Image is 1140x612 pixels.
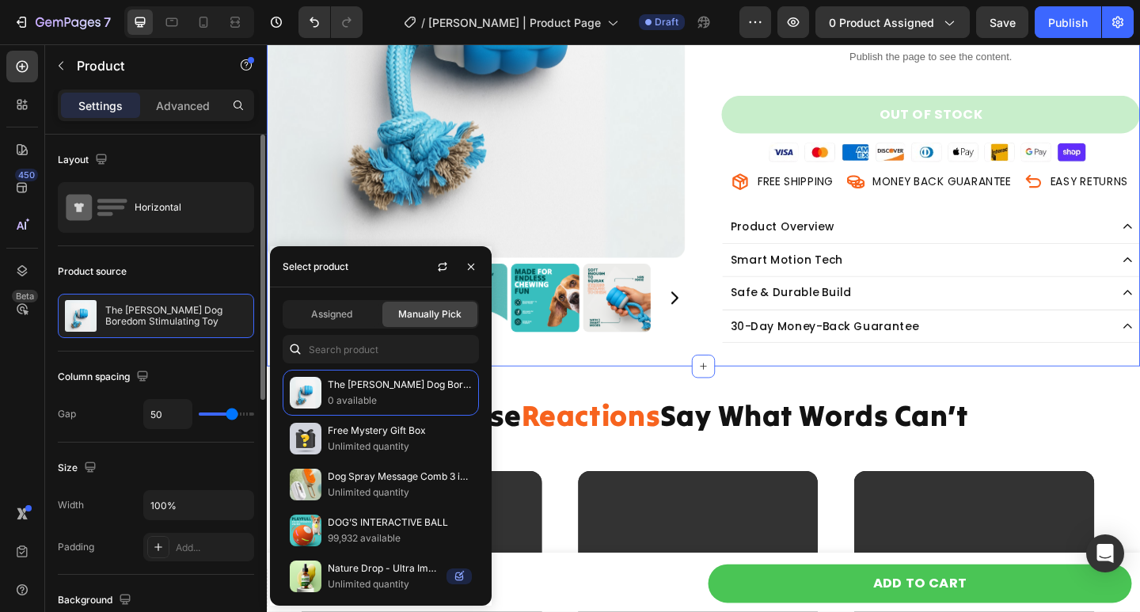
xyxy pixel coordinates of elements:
[328,576,440,592] p: Unlimited quantity
[58,264,127,279] div: Product source
[290,377,321,409] img: collections
[6,6,118,38] button: 7
[495,56,950,98] button: Out of stock
[659,140,810,159] p: MONEY BACK GUARANTEE
[976,6,1028,38] button: Save
[328,423,472,439] p: Free Mystery Gift Box
[328,393,472,409] p: 0 available
[283,260,348,274] div: Select product
[853,140,937,159] p: EASY RETURNS
[541,104,905,131] img: gempages_554052897881457814-f93f4774-67e7-4969-8cca-dd89eeb1793e.png
[63,563,244,587] h1: DOG’S INTERACTIVE BALL
[144,400,192,428] input: Auto
[15,169,38,181] div: 450
[829,14,934,31] span: 0 product assigned
[176,541,250,555] div: Add...
[58,458,100,479] div: Size
[290,423,321,454] img: collections
[63,587,244,609] div: $29.99
[428,14,601,31] span: [PERSON_NAME] | Product Page
[480,566,940,608] button: Add to cart
[267,44,1140,612] iframe: Design area
[65,300,97,332] img: product feature img
[504,226,627,245] p: Smart Motion Tech
[434,266,453,285] button: Carousel Next Arrow
[58,540,94,554] div: Padding
[58,498,84,512] div: Width
[534,140,616,159] p: FREE SHIPPING
[12,290,38,302] div: Beta
[135,189,231,226] div: Horizontal
[421,14,425,31] span: /
[504,298,709,317] p: 30-Day Money-Back Guarantee
[328,439,472,454] p: Unlimited quantity
[655,15,678,29] span: Draft
[328,377,472,393] p: The [PERSON_NAME] Dog Boredom Stimulating Toy
[328,530,472,546] p: 99,932 available
[328,485,472,500] p: Unlimited quantity
[290,561,321,592] img: collections
[298,6,363,38] div: Undo/Redo
[283,335,479,363] input: Search in Settings & Advanced
[2,266,21,285] button: Carousel Back Arrow
[1086,534,1124,572] div: Open Intercom Messenger
[311,307,352,321] span: Assigned
[328,469,472,485] p: Dog Spray Message Comb 3 in 1 Rechargeable
[328,561,440,576] p: Nature Drop - Ultra Immunity & Performance Drops
[58,407,76,421] div: Gap
[156,97,210,114] p: Advanced
[990,16,1016,29] span: Save
[290,515,321,546] img: collections
[815,6,970,38] button: 0 product assigned
[58,150,111,171] div: Layout
[1048,14,1088,31] div: Publish
[398,307,462,321] span: Manually Pick
[290,469,321,500] img: collections
[104,13,111,32] p: 7
[78,97,123,114] p: Settings
[659,576,761,599] div: Add to cart
[328,515,472,530] p: DOG’S INTERACTIVE BALL
[144,491,253,519] input: Auto
[77,56,211,75] p: Product
[667,66,779,89] div: Out of stock
[58,367,152,388] div: Column spacing
[504,190,617,208] p: Product Overview
[1035,6,1101,38] button: Publish
[504,262,636,280] p: Safe & Durable Build
[58,590,135,611] div: Background
[277,384,427,424] span: Reactions
[105,305,247,327] p: The [PERSON_NAME] Dog Boredom Stimulating Toy
[495,6,950,22] p: Publish the page to see the content.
